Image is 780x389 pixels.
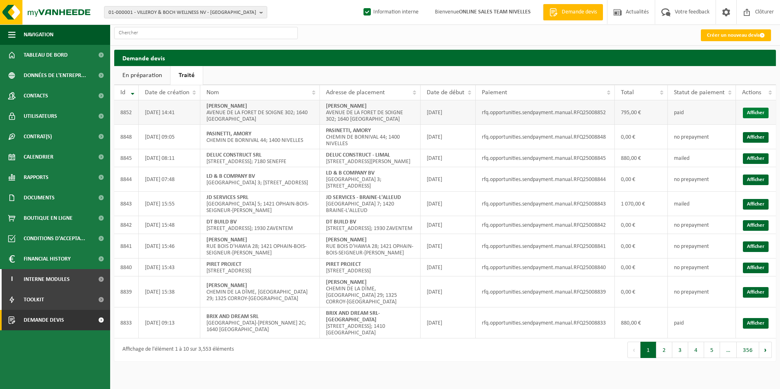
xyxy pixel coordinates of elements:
[615,276,668,307] td: 0,00 €
[326,261,361,267] strong: PIRET PROJECT
[114,27,298,39] input: Chercher
[672,342,688,358] button: 3
[24,167,49,188] span: Rapports
[206,103,247,109] strong: [PERSON_NAME]
[114,167,139,192] td: 8844
[326,128,371,134] strong: PASINETTI, AMORY
[476,216,615,234] td: rfq.opportunities.sendpayment.manual.RFQ25008842
[139,192,200,216] td: [DATE] 15:55
[543,4,603,20] a: Demande devis
[476,307,615,338] td: rfq.opportunities.sendpayment.manual.RFQ25008833
[615,125,668,149] td: 0,00 €
[421,167,476,192] td: [DATE]
[615,192,668,216] td: 1 070,00 €
[114,149,139,167] td: 8845
[615,234,668,259] td: 0,00 €
[476,234,615,259] td: rfq.opportunities.sendpayment.manual.RFQ25008841
[421,276,476,307] td: [DATE]
[24,310,64,330] span: Demande devis
[206,261,242,267] strong: PIRET PROJECT
[421,192,476,216] td: [DATE]
[320,234,421,259] td: RUE BOIS D'HAWIA 28; 1421 OPHAIN-BOIS-SEIGNEUR-[PERSON_NAME]
[743,153,769,164] a: Afficher
[24,147,53,167] span: Calendrier
[320,192,421,216] td: [GEOGRAPHIC_DATA] 7; 1420 BRAINE-L'ALLEUD
[674,243,709,250] span: no prepayment
[139,100,200,125] td: [DATE] 14:41
[206,131,251,137] strong: PASINETTI, AMORY
[421,216,476,234] td: [DATE]
[743,318,769,329] a: Afficher
[743,241,769,252] a: Afficher
[476,192,615,216] td: rfq.opportunities.sendpayment.manual.RFQ25008843
[114,50,776,66] h2: Demande devis
[674,201,689,207] span: mailed
[320,167,421,192] td: [GEOGRAPHIC_DATA] 3; [STREET_ADDRESS]
[104,6,267,18] button: 01-000001 - VILLEROY & BOCH WELLNESS NV - [GEOGRAPHIC_DATA]
[326,194,401,201] strong: JD SERVICES - BRAINE-L'ALLEUD
[743,199,769,210] a: Afficher
[200,149,320,167] td: [STREET_ADDRESS]; 7180 SENEFFE
[476,276,615,307] td: rfq.opportunities.sendpayment.manual.RFQ25008839
[114,259,139,276] td: 8840
[24,228,85,249] span: Conditions d'accepta...
[200,192,320,216] td: [GEOGRAPHIC_DATA] 5; 1421 OPHAIN-BOIS-SEIGNEUR-[PERSON_NAME]
[200,100,320,125] td: AVENUE DE LA FORET DE SOIGNE 302; 1640 [GEOGRAPHIC_DATA]
[326,237,367,243] strong: [PERSON_NAME]
[674,89,725,96] span: Statut de paiement
[206,173,255,179] strong: LD & B COMPANY BV
[326,170,374,176] strong: LD & B COMPANY BV
[320,125,421,149] td: CHEMIN DE BORNIVAL 44; 1400 NIVELLES
[24,126,52,147] span: Contrat(s)
[206,89,219,96] span: Nom
[701,29,771,41] a: Créer un nouveau devis
[114,234,139,259] td: 8841
[200,259,320,276] td: [STREET_ADDRESS]
[24,290,44,310] span: Toolkit
[200,167,320,192] td: [GEOGRAPHIC_DATA] 3; [STREET_ADDRESS]
[720,342,737,358] span: …
[114,125,139,149] td: 8848
[674,134,709,140] span: no prepayment
[114,100,139,125] td: 8852
[326,152,390,158] strong: DELUC CONSTRUCT - LIMAL
[476,167,615,192] td: rfq.opportunities.sendpayment.manual.RFQ25008844
[200,216,320,234] td: [STREET_ADDRESS]; 1930 ZAVENTEM
[326,103,367,109] strong: [PERSON_NAME]
[674,289,709,295] span: no prepayment
[427,89,464,96] span: Date de début
[560,8,599,16] span: Demande devis
[326,279,367,285] strong: [PERSON_NAME]
[114,192,139,216] td: 8843
[674,155,689,161] span: mailed
[476,100,615,125] td: rfq.opportunities.sendpayment.manual.RFQ25008852
[476,259,615,276] td: rfq.opportunities.sendpayment.manual.RFQ25008840
[200,307,320,338] td: [GEOGRAPHIC_DATA]-[PERSON_NAME] 2C; 1640 [GEOGRAPHIC_DATA]
[139,307,200,338] td: [DATE] 09:13
[615,216,668,234] td: 0,00 €
[640,342,656,358] button: 1
[743,108,769,118] a: Afficher
[24,24,53,45] span: Navigation
[320,276,421,307] td: CHEMIN DE LA DÎME, [GEOGRAPHIC_DATA] 29; 1325 CORROY-[GEOGRAPHIC_DATA]
[459,9,531,15] strong: ONLINE SALES TEAM NIVELLES
[206,314,259,320] strong: BRIX AND DREAM SRL
[743,220,769,231] a: Afficher
[118,343,234,357] div: Affichage de l'élément 1 à 10 sur 3,553 éléments
[139,167,200,192] td: [DATE] 07:48
[8,269,16,290] span: I
[114,307,139,338] td: 8833
[24,106,57,126] span: Utilisateurs
[759,342,772,358] button: Next
[421,125,476,149] td: [DATE]
[743,263,769,273] a: Afficher
[24,65,86,86] span: Données de l'entrepr...
[320,149,421,167] td: [STREET_ADDRESS][PERSON_NAME]
[206,194,248,201] strong: JD SERVICES SPRL
[200,125,320,149] td: CHEMIN DE BORNIVAL 44; 1400 NIVELLES
[737,342,759,358] button: 356
[320,259,421,276] td: [STREET_ADDRESS]
[206,152,261,158] strong: DELUC CONSTRUCT SRL
[139,216,200,234] td: [DATE] 15:48
[615,307,668,338] td: 880,00 €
